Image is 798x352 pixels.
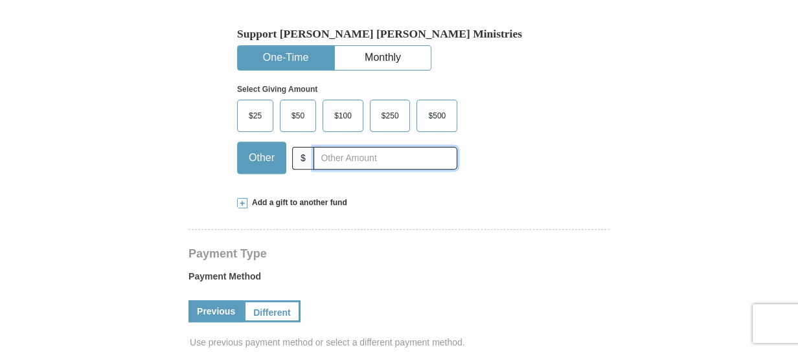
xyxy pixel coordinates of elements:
[238,46,334,70] button: One-Time
[285,106,311,126] span: $50
[247,197,347,208] span: Add a gift to another fund
[328,106,358,126] span: $100
[335,46,431,70] button: Monthly
[242,148,281,168] span: Other
[313,147,457,170] input: Other Amount
[375,106,405,126] span: $250
[188,248,610,259] h4: Payment Type
[237,85,317,94] strong: Select Giving Amount
[292,147,314,170] span: $
[237,27,561,41] h5: Support [PERSON_NAME] [PERSON_NAME] Ministries
[188,300,244,322] a: Previous
[188,270,610,289] label: Payment Method
[422,106,452,126] span: $500
[242,106,268,126] span: $25
[190,336,611,349] span: Use previous payment method or select a different payment method.
[244,300,301,322] a: Different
